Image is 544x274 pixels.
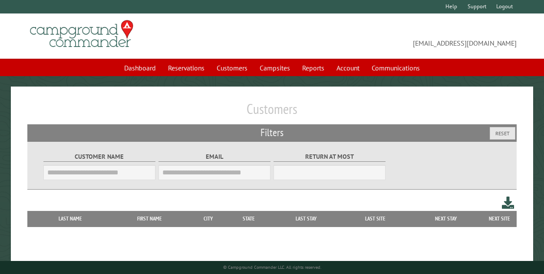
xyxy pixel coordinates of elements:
th: Last Site [341,211,409,227]
a: Customers [211,60,253,76]
span: [EMAIL_ADDRESS][DOMAIN_NAME] [272,24,517,48]
a: Communications [366,60,425,76]
label: Customer Name [43,152,156,162]
a: Account [331,60,365,76]
h2: Filters [27,124,517,141]
label: Return at most [274,152,386,162]
th: Last Name [32,211,109,227]
a: Dashboard [119,60,161,76]
th: State [226,211,271,227]
th: Last Stay [271,211,341,227]
label: Email [158,152,271,162]
th: City [190,211,226,227]
button: Reset [490,127,515,140]
a: Reservations [163,60,210,76]
a: Download this customer list (.csv) [502,195,514,211]
th: Next Stay [409,211,482,227]
th: First Name [109,211,190,227]
img: Campground Commander [27,17,136,51]
a: Reports [297,60,330,76]
small: © Campground Commander LLC. All rights reserved. [223,264,321,270]
h1: Customers [27,100,517,124]
th: Next Site [482,211,517,227]
a: Campsites [254,60,295,76]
